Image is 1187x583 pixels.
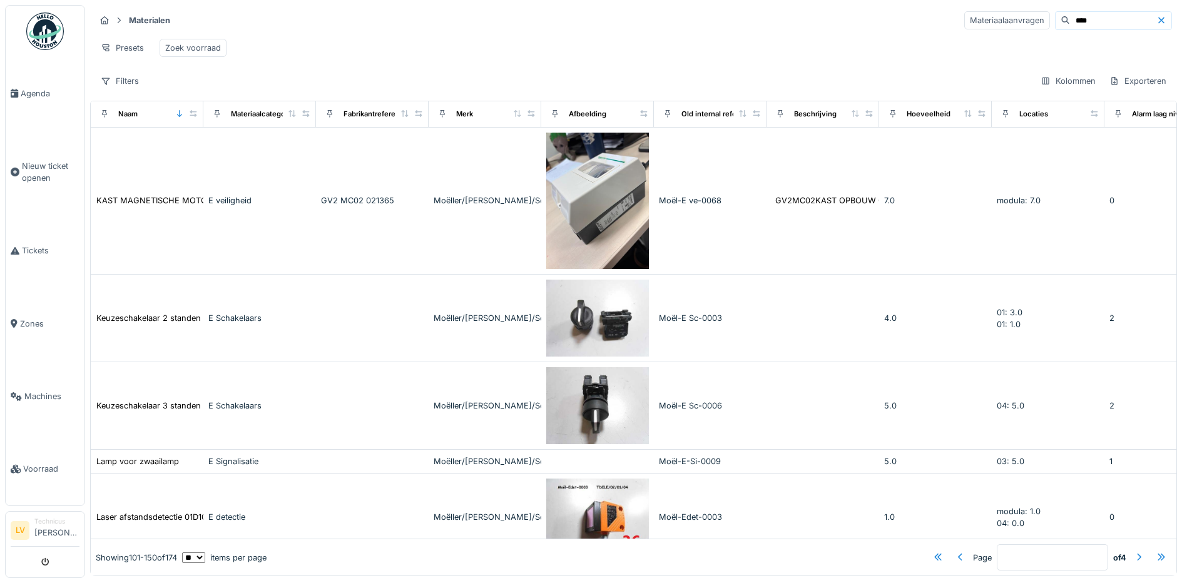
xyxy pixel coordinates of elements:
div: Moël-Edet-0003 [659,511,762,523]
strong: of 4 [1113,552,1126,564]
a: Nieuw ticket openen [6,129,84,215]
img: Keuzeschakelaar 2 standen met terugvering [546,280,649,357]
span: Machines [24,390,79,402]
span: 01: 1.0 [997,320,1021,329]
span: modula: 1.0 [997,507,1041,516]
span: 03: 5.0 [997,457,1024,466]
a: Agenda [6,57,84,129]
div: items per page [182,552,267,564]
div: 7.0 [884,195,987,206]
div: Beschrijving [794,109,837,119]
div: Filters [95,72,145,90]
div: Zoek voorraad [165,42,221,54]
div: Lamp voor zwaailamp [96,455,179,467]
div: Old internal reference [681,109,757,119]
div: Kolommen [1035,72,1101,90]
span: 04: 5.0 [997,401,1024,410]
div: Moëller/[PERSON_NAME]/Schneider/Telemecanique… [434,400,536,412]
div: Materiaalcategorie [231,109,294,119]
div: Moël-E Sc-0003 [659,312,762,324]
div: Page [973,552,992,564]
div: Technicus [34,517,79,526]
span: Agenda [21,88,79,99]
div: 4.0 [884,312,987,324]
img: Laser afstandsdetectie 01D100 [546,479,649,555]
div: GV2 MC02 021365 [321,195,424,206]
span: 04: 0.0 [997,519,1024,528]
div: Laser afstandsdetectie 01D100 [96,511,211,523]
div: 1.0 [884,511,987,523]
div: E veiligheid [208,195,311,206]
div: 5.0 [884,400,987,412]
div: Hoeveelheid [907,109,950,119]
div: Presets [95,39,150,57]
span: Voorraad [23,463,79,475]
a: Machines [6,360,84,433]
div: Moëller/[PERSON_NAME]/Schneider/Telemecanique… [434,195,536,206]
div: Keuzeschakelaar 3 standen terugverend NO [96,400,265,412]
span: Zones [20,318,79,330]
div: E detectie [208,511,311,523]
div: Merk [456,109,473,119]
div: Fabrikantreferentie [344,109,409,119]
li: [PERSON_NAME] [34,517,79,544]
img: Keuzeschakelaar 3 standen terugverend NO [546,367,649,444]
div: KAST MAGNETISCHE MOTORBEVEILIGINGSSCHAKELAARS [96,195,325,206]
div: Moël-E ve-0068 [659,195,762,206]
div: Moël-E Sc-0006 [659,400,762,412]
li: LV [11,521,29,540]
a: Voorraad [6,433,84,505]
span: modula: 7.0 [997,196,1041,205]
div: GV2MC02KAST OPBOUW GV2 IP55 KAST MAGNETISCHE M... [775,195,1018,206]
div: Moëller/[PERSON_NAME]/Schneider/Telemecanique… [434,455,536,467]
strong: Materialen [124,14,175,26]
div: Locaties [1019,109,1048,119]
div: Keuzeschakelaar 2 standen met terugvering [96,312,263,324]
span: Tickets [22,245,79,256]
div: Moël-E-Si-0009 [659,455,762,467]
a: Zones [6,287,84,360]
div: Showing 101 - 150 of 174 [96,552,177,564]
a: Tickets [6,215,84,287]
div: Exporteren [1104,72,1172,90]
div: E Schakelaars [208,312,311,324]
div: Materiaalaanvragen [964,11,1050,29]
span: 01: 3.0 [997,308,1022,317]
a: LV Technicus[PERSON_NAME] [11,517,79,547]
div: Moëller/[PERSON_NAME]/Schneider/Telemecanique… [434,511,536,523]
div: E Schakelaars [208,400,311,412]
img: KAST MAGNETISCHE MOTORBEVEILIGINGSSCHAKELAARS [546,133,649,270]
div: 5.0 [884,455,987,467]
div: E Signalisatie [208,455,311,467]
img: Badge_color-CXgf-gQk.svg [26,13,64,50]
div: Afbeelding [569,109,606,119]
div: Naam [118,109,138,119]
span: Nieuw ticket openen [22,160,79,184]
div: Moëller/[PERSON_NAME]/Schneider/Telemecanique… [434,312,536,324]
